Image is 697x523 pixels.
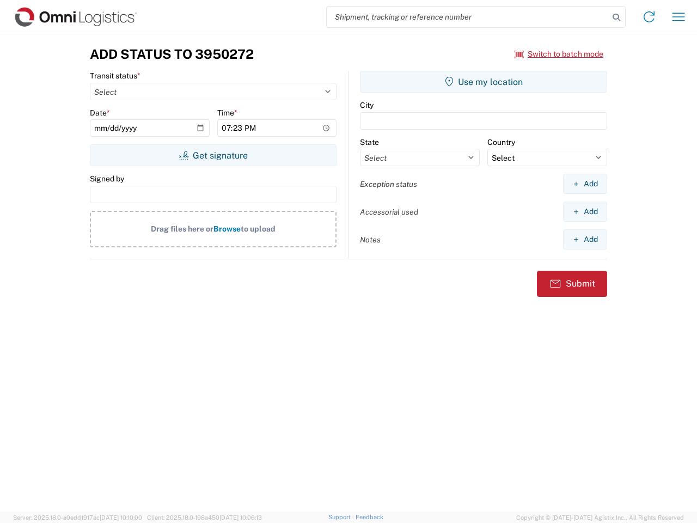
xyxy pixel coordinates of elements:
[90,174,124,184] label: Signed by
[90,144,337,166] button: Get signature
[515,45,603,63] button: Switch to batch mode
[327,7,609,27] input: Shipment, tracking or reference number
[563,174,607,194] button: Add
[360,71,607,93] button: Use my location
[487,137,515,147] label: Country
[147,514,262,521] span: Client: 2025.18.0-198a450
[90,108,110,118] label: Date
[219,514,262,521] span: [DATE] 10:06:13
[360,179,417,189] label: Exception status
[360,235,381,245] label: Notes
[90,46,254,62] h3: Add Status to 3950272
[90,71,140,81] label: Transit status
[563,229,607,250] button: Add
[217,108,237,118] label: Time
[516,513,684,522] span: Copyright © [DATE]-[DATE] Agistix Inc., All Rights Reserved
[328,514,356,520] a: Support
[360,207,418,217] label: Accessorial used
[356,514,383,520] a: Feedback
[213,224,241,233] span: Browse
[241,224,276,233] span: to upload
[360,100,374,110] label: City
[563,202,607,222] button: Add
[13,514,142,521] span: Server: 2025.18.0-a0edd1917ac
[360,137,379,147] label: State
[537,271,607,297] button: Submit
[151,224,213,233] span: Drag files here or
[100,514,142,521] span: [DATE] 10:10:00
